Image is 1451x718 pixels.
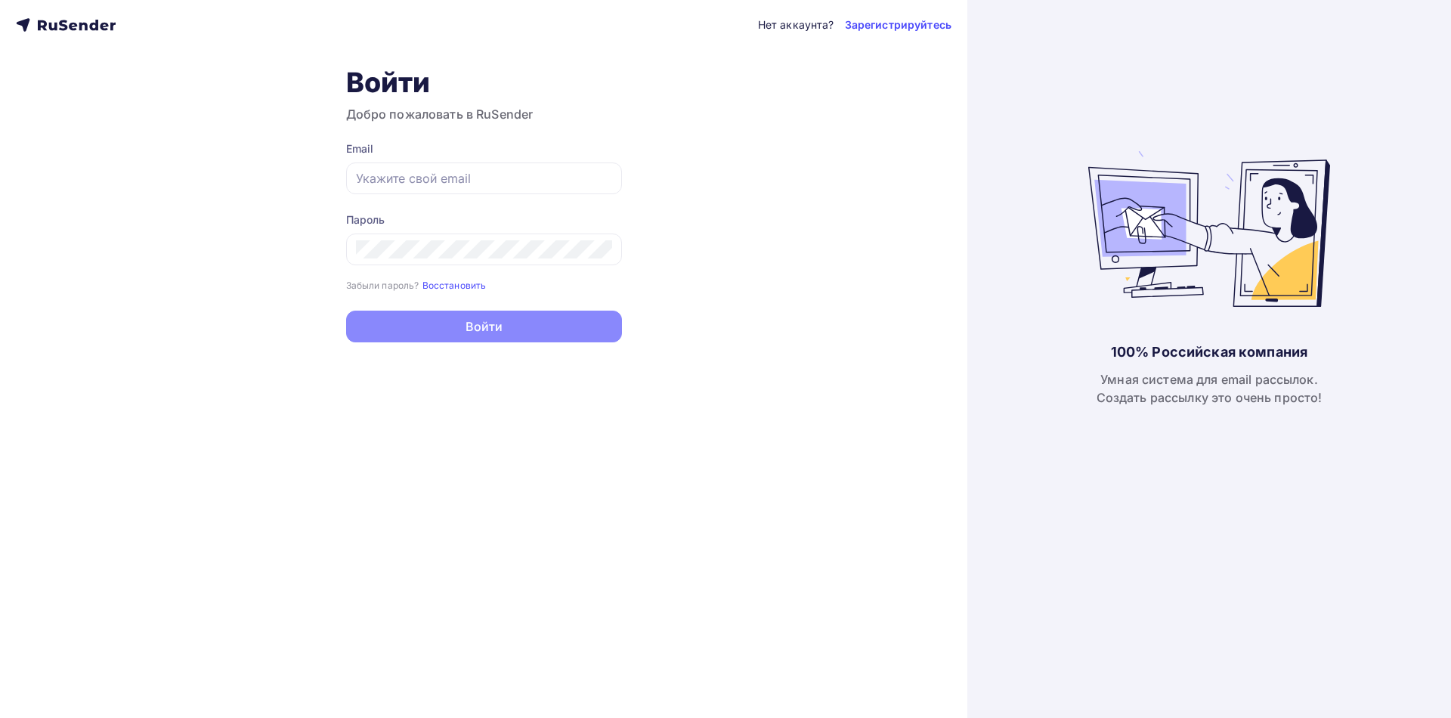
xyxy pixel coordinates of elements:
[422,278,487,291] a: Восстановить
[346,66,622,99] h1: Войти
[346,280,419,291] small: Забыли пароль?
[346,311,622,342] button: Войти
[758,17,834,32] div: Нет аккаунта?
[422,280,487,291] small: Восстановить
[1111,343,1307,361] div: 100% Российская компания
[1097,370,1323,407] div: Умная система для email рассылок. Создать рассылку это очень просто!
[845,17,951,32] a: Зарегистрируйтесь
[356,169,612,187] input: Укажите свой email
[346,141,622,156] div: Email
[346,212,622,227] div: Пароль
[346,105,622,123] h3: Добро пожаловать в RuSender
